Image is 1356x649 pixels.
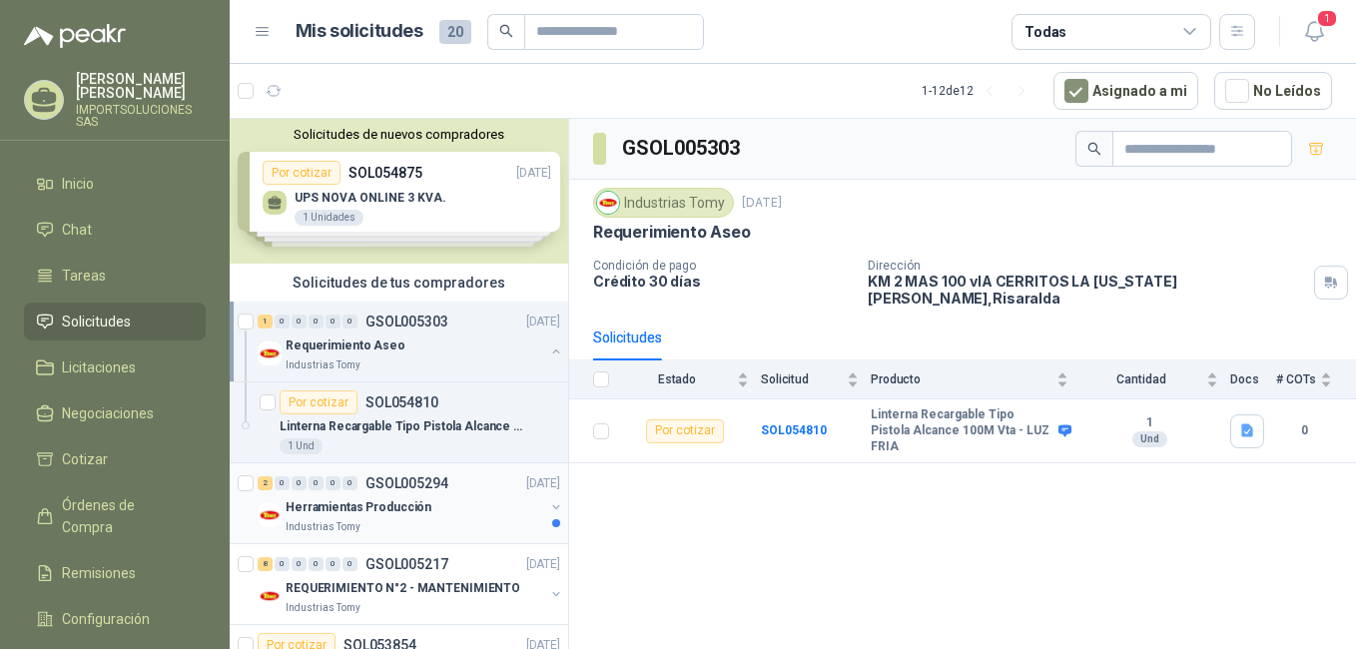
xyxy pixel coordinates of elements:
span: Solicitudes [62,311,131,332]
p: KM 2 MAS 100 vIA CERRITOS LA [US_STATE] [PERSON_NAME] , Risaralda [868,273,1306,307]
div: 1 Und [280,438,323,454]
span: Inicio [62,173,94,195]
a: 1 0 0 0 0 0 GSOL005303[DATE] Company LogoRequerimiento AseoIndustrias Tomy [258,310,564,373]
p: [DATE] [526,555,560,574]
span: Configuración [62,608,150,630]
div: 1 - 12 de 12 [922,75,1037,107]
div: 0 [342,557,357,571]
a: Chat [24,211,206,249]
p: [DATE] [742,194,782,213]
p: Crédito 30 días [593,273,852,290]
a: Cotizar [24,440,206,478]
p: [DATE] [526,313,560,331]
div: 0 [326,476,340,490]
th: Cantidad [1080,360,1230,399]
th: Solicitud [761,360,871,399]
span: Licitaciones [62,356,136,378]
div: Por cotizar [280,390,357,414]
img: Company Logo [258,584,282,608]
p: Dirección [868,259,1306,273]
p: SOL054810 [365,395,438,409]
img: Company Logo [597,192,619,214]
th: Producto [871,360,1080,399]
p: [PERSON_NAME] [PERSON_NAME] [76,72,206,100]
b: 1 [1080,415,1218,431]
b: 0 [1276,421,1332,440]
div: Solicitudes de tus compradores [230,264,568,302]
div: 2 [258,476,273,490]
div: 0 [275,557,290,571]
p: GSOL005294 [365,476,448,490]
p: GSOL005303 [365,315,448,328]
p: Industrias Tomy [286,357,360,373]
div: 0 [309,476,324,490]
div: Industrias Tomy [593,188,734,218]
a: Configuración [24,600,206,638]
button: No Leídos [1214,72,1332,110]
a: 2 0 0 0 0 0 GSOL005294[DATE] Company LogoHerramientas ProducciónIndustrias Tomy [258,471,564,535]
span: search [1087,142,1101,156]
span: Órdenes de Compra [62,494,187,538]
span: search [499,24,513,38]
div: 0 [275,315,290,328]
span: Solicitud [761,372,843,386]
span: Remisiones [62,562,136,584]
div: 0 [326,557,340,571]
div: 0 [292,315,307,328]
p: [DATE] [526,474,560,493]
img: Company Logo [258,503,282,527]
div: Por cotizar [646,419,724,443]
div: Solicitudes [593,326,662,348]
th: # COTs [1276,360,1356,399]
span: 1 [1316,9,1338,28]
div: 0 [342,476,357,490]
a: Licitaciones [24,348,206,386]
img: Company Logo [258,341,282,365]
span: Chat [62,219,92,241]
p: Industrias Tomy [286,519,360,535]
span: Estado [621,372,733,386]
div: 0 [326,315,340,328]
p: Condición de pago [593,259,852,273]
img: Logo peakr [24,24,126,48]
button: Solicitudes de nuevos compradores [238,127,560,142]
p: Herramientas Producción [286,498,431,517]
p: IMPORTSOLUCIONES SAS [76,104,206,128]
p: GSOL005217 [365,557,448,571]
h3: GSOL005303 [622,133,743,164]
p: REQUERIMIENTO N°2 - MANTENIMIENTO [286,579,520,598]
div: 0 [342,315,357,328]
button: 1 [1296,14,1332,50]
div: 0 [309,557,324,571]
p: Linterna Recargable Tipo Pistola Alcance 100M Vta - LUZ FRIA [280,417,528,436]
a: Por cotizarSOL054810Linterna Recargable Tipo Pistola Alcance 100M Vta - LUZ FRIA1 Und [230,382,568,463]
span: Cotizar [62,448,108,470]
div: 0 [292,557,307,571]
a: Tareas [24,257,206,295]
div: Und [1132,431,1167,447]
h1: Mis solicitudes [296,17,423,46]
div: 0 [309,315,324,328]
span: Producto [871,372,1052,386]
span: Tareas [62,265,106,287]
span: # COTs [1276,372,1316,386]
div: 0 [292,476,307,490]
span: Negociaciones [62,402,154,424]
p: Industrias Tomy [286,600,360,616]
div: Solicitudes de nuevos compradoresPor cotizarSOL054875[DATE] UPS NOVA ONLINE 3 KVA.1 UnidadesPor c... [230,119,568,264]
th: Docs [1230,360,1276,399]
a: SOL054810 [761,423,827,437]
a: Remisiones [24,554,206,592]
p: Requerimiento Aseo [286,336,405,355]
a: Inicio [24,165,206,203]
b: Linterna Recargable Tipo Pistola Alcance 100M Vta - LUZ FRIA [871,407,1053,454]
button: Asignado a mi [1053,72,1198,110]
div: 1 [258,315,273,328]
a: 8 0 0 0 0 0 GSOL005217[DATE] Company LogoREQUERIMIENTO N°2 - MANTENIMIENTOIndustrias Tomy [258,552,564,616]
p: Requerimiento Aseo [593,222,751,243]
a: Órdenes de Compra [24,486,206,546]
div: 0 [275,476,290,490]
a: Negociaciones [24,394,206,432]
span: Cantidad [1080,372,1202,386]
